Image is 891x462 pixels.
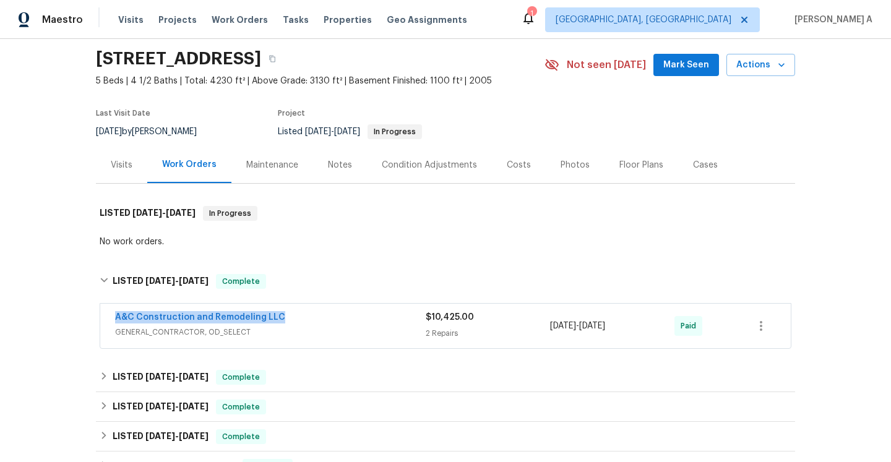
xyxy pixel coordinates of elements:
h6: LISTED [113,370,209,385]
span: [DATE] [334,127,360,136]
div: Floor Plans [619,159,663,171]
div: 2 Repairs [426,327,550,340]
span: [DATE] [179,276,209,285]
div: Work Orders [162,158,217,171]
button: Actions [726,54,795,77]
span: - [132,208,196,217]
span: [PERSON_NAME] A [790,14,872,26]
span: Complete [217,275,265,288]
span: Listed [278,127,422,136]
h6: LISTED [113,274,209,289]
span: Not seen [DATE] [567,59,646,71]
span: Actions [736,58,785,73]
span: Properties [324,14,372,26]
div: LISTED [DATE]-[DATE]In Progress [96,194,795,233]
span: [DATE] [145,432,175,440]
span: [DATE] [179,432,209,440]
h6: LISTED [113,400,209,414]
span: Last Visit Date [96,109,150,117]
span: [GEOGRAPHIC_DATA], [GEOGRAPHIC_DATA] [556,14,731,26]
span: [DATE] [179,402,209,411]
span: Complete [217,371,265,383]
span: [DATE] [179,372,209,381]
div: LISTED [DATE]-[DATE]Complete [96,262,795,301]
span: - [550,320,605,332]
span: $10,425.00 [426,313,474,322]
h6: LISTED [100,206,196,221]
span: Projects [158,14,197,26]
span: [DATE] [132,208,162,217]
span: [DATE] [305,127,331,136]
span: Project [278,109,305,117]
span: - [145,276,209,285]
div: LISTED [DATE]-[DATE]Complete [96,392,795,422]
span: Tasks [283,15,309,24]
div: No work orders. [100,236,791,248]
span: Paid [681,320,701,332]
a: A&C Construction and Remodeling LLC [115,313,285,322]
div: Photos [561,159,590,171]
span: In Progress [204,207,256,220]
span: [DATE] [166,208,196,217]
span: Complete [217,430,265,443]
div: Visits [111,159,132,171]
span: [DATE] [145,276,175,285]
span: Work Orders [212,14,268,26]
div: by [PERSON_NAME] [96,124,212,139]
div: LISTED [DATE]-[DATE]Complete [96,422,795,451]
span: [DATE] [145,402,175,411]
span: - [145,402,209,411]
span: 5 Beds | 4 1/2 Baths | Total: 4230 ft² | Above Grade: 3130 ft² | Basement Finished: 1100 ft² | 2005 [96,75,544,87]
span: [DATE] [550,322,576,330]
span: [DATE] [579,322,605,330]
span: Geo Assignments [387,14,467,26]
button: Copy Address [261,48,283,70]
div: LISTED [DATE]-[DATE]Complete [96,362,795,392]
span: - [145,432,209,440]
div: Maintenance [246,159,298,171]
h6: LISTED [113,429,209,444]
span: - [145,372,209,381]
div: 1 [527,7,536,20]
div: Cases [693,159,718,171]
h2: [STREET_ADDRESS] [96,53,261,65]
button: Mark Seen [653,54,719,77]
div: Condition Adjustments [382,159,477,171]
span: In Progress [369,128,421,135]
div: Costs [507,159,531,171]
span: [DATE] [96,127,122,136]
span: [DATE] [145,372,175,381]
span: Mark Seen [663,58,709,73]
span: Complete [217,401,265,413]
span: Visits [118,14,144,26]
span: Maestro [42,14,83,26]
div: Notes [328,159,352,171]
span: GENERAL_CONTRACTOR, OD_SELECT [115,326,426,338]
span: - [305,127,360,136]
